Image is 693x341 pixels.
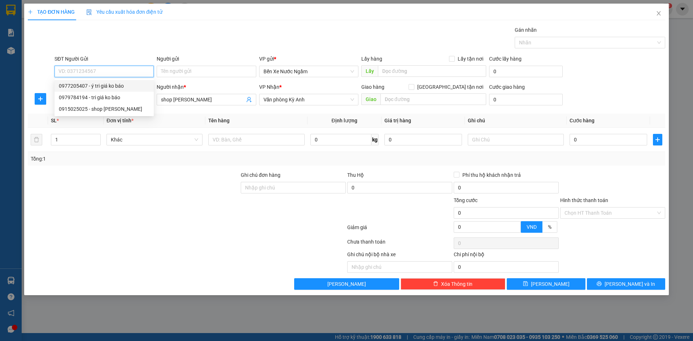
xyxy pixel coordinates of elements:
span: Văn phòng Kỳ Anh [263,94,354,105]
button: Close [649,4,669,24]
span: Bến Xe Nước Ngầm [263,66,354,77]
span: plus [653,137,662,143]
input: Ghi Chú [468,134,564,145]
div: Tổng: 1 [31,155,267,163]
span: plus [35,96,46,102]
button: [PERSON_NAME] [294,278,399,290]
div: Người nhận [157,83,256,91]
div: 0915025025 - shop ha nguyen [55,103,154,115]
span: Xóa Thông tin [441,280,472,288]
div: 0977205407 - ý tri giá ko báo [59,82,149,90]
input: Ghi chú đơn hàng [241,182,346,193]
span: Giao hàng [361,84,384,90]
button: deleteXóa Thông tin [401,278,506,290]
span: [PERSON_NAME] [531,280,570,288]
button: plus [653,134,662,145]
span: close [656,10,662,16]
span: [GEOGRAPHIC_DATA] tận nơi [414,83,486,91]
img: icon [86,9,92,15]
span: Cước hàng [570,118,594,123]
div: 0977205407 - ý tri giá ko báo [55,80,154,92]
input: Dọc đường [378,65,486,77]
li: In ngày: 17:12 15/08 [4,53,80,64]
span: Đơn vị tính [106,118,134,123]
div: Người gửi [157,55,256,63]
input: Cước giao hàng [489,94,563,105]
input: 0 [384,134,462,145]
span: Tổng cước [454,197,478,203]
span: delete [433,281,438,287]
span: VP Nhận [259,84,279,90]
span: Giá trị hàng [384,118,411,123]
span: Lấy hàng [361,56,382,62]
input: Dọc đường [380,93,486,105]
span: Phí thu hộ khách nhận trả [459,171,524,179]
span: Giao [361,93,380,105]
div: 0979784194 - tri giá ko báo [55,92,154,103]
span: user-add [246,97,252,102]
div: 0979784194 - tri giá ko báo [59,93,149,101]
li: [PERSON_NAME] [4,43,80,53]
span: [PERSON_NAME] và In [605,280,655,288]
span: save [523,281,528,287]
div: SĐT Người Gửi [55,55,154,63]
button: plus [35,93,46,105]
div: Ghi chú nội bộ nhà xe [347,250,452,261]
span: Yêu cầu xuất hóa đơn điện tử [86,9,162,15]
div: VP gửi [259,55,358,63]
div: Chi phí nội bộ [454,250,559,261]
label: Hình thức thanh toán [560,197,608,203]
span: kg [371,134,379,145]
span: Lấy [361,65,378,77]
input: Nhập ghi chú [347,261,452,273]
span: TẠO ĐƠN HÀNG [28,9,75,15]
th: Ghi chú [465,114,567,128]
div: Giảm giá [346,223,453,236]
label: Cước lấy hàng [489,56,522,62]
span: Tên hàng [208,118,230,123]
span: Định lượng [332,118,357,123]
span: [PERSON_NAME] [327,280,366,288]
span: SL [51,118,57,123]
span: printer [597,281,602,287]
span: Lấy tận nơi [455,55,486,63]
button: save[PERSON_NAME] [507,278,585,290]
input: Cước lấy hàng [489,66,563,77]
label: Ghi chú đơn hàng [241,172,280,178]
div: Chưa thanh toán [346,238,453,250]
span: Khác [111,134,198,145]
div: 0915025025 - shop [PERSON_NAME] [59,105,149,113]
span: % [548,224,552,230]
label: Cước giao hàng [489,84,525,90]
button: delete [31,134,42,145]
span: VND [527,224,537,230]
input: VD: Bàn, Ghế [208,134,304,145]
span: plus [28,9,33,14]
span: Thu Hộ [347,172,364,178]
button: printer[PERSON_NAME] và In [587,278,665,290]
label: Gán nhãn [515,27,537,33]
